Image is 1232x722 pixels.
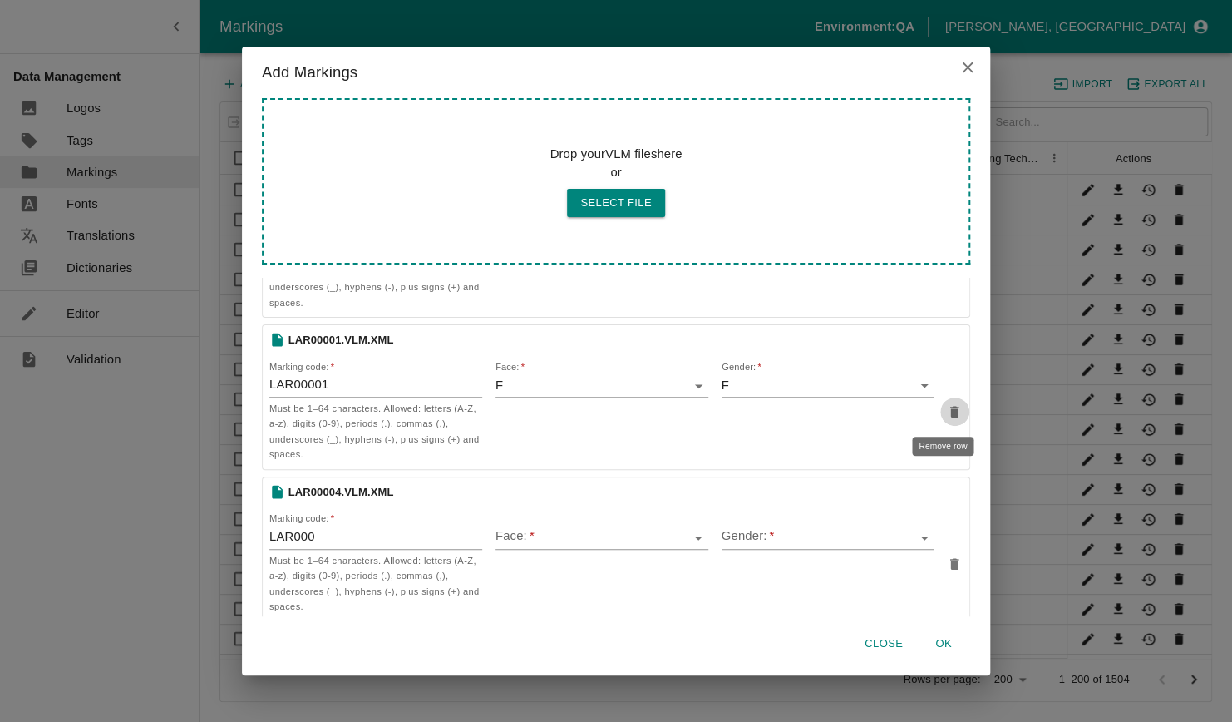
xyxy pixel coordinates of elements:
[917,630,970,659] button: OK
[269,249,482,310] p: Must be 1–64 characters. Allowed: letters (A-Z, a-z), digits (0-9), periods (.), commas (,), unde...
[952,52,983,83] button: close
[912,437,973,456] div: Remove row
[567,189,665,218] button: Drop yourVLM fileshereor
[687,527,709,549] button: Open
[269,401,482,462] p: Must be 1–64 characters. Allowed: letters (A-Z, a-z), digits (0-9), periods (.), commas (,), unde...
[722,360,761,373] label: Gender:
[940,398,969,427] button: delete
[269,553,482,615] p: Must be 1–64 characters. Allowed: letters (A-Z, a-z), digits (0-9), periods (.), commas (,), unde...
[242,47,990,98] h2: Add Markings
[549,163,682,181] p: or
[549,145,682,163] p: Drop your VLM files here
[495,360,525,373] label: Face:
[687,375,709,397] button: Open
[857,630,910,659] button: Close
[288,484,394,501] p: LAR00004.VLM.XML
[914,375,935,397] button: Open
[288,332,394,349] p: LAR00001.VLM.XML
[940,550,969,579] button: delete
[269,512,334,526] label: Marking code:
[914,527,935,549] button: Open
[269,360,334,373] label: Marking code:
